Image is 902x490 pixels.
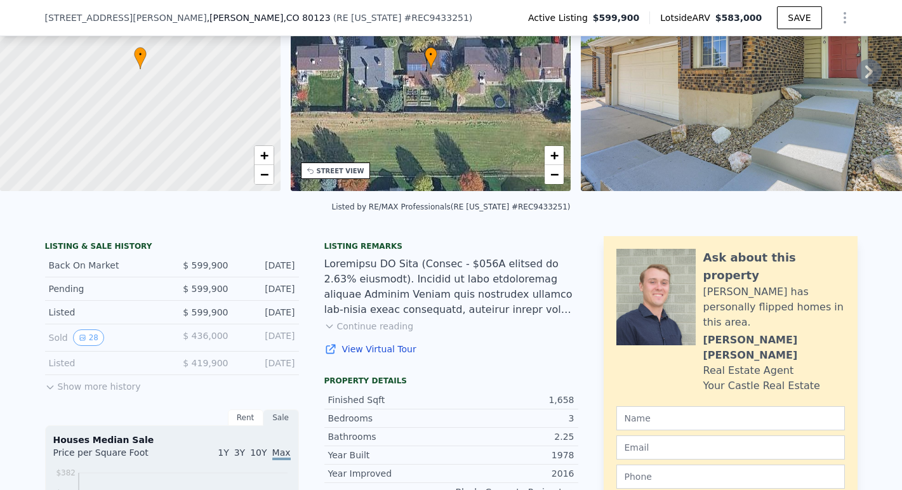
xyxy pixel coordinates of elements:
a: Zoom in [255,146,274,165]
div: Loremipsu DO Sita (Consec - $056A elitsed do 2.63% eiusmodt). Incidid ut labo etdoloremag aliquae... [324,256,578,317]
div: Bathrooms [328,430,451,443]
input: Phone [616,465,845,489]
span: [STREET_ADDRESS][PERSON_NAME] [45,11,207,24]
span: − [550,166,559,182]
span: $583,000 [715,13,762,23]
span: $ 436,000 [183,331,228,341]
div: Listed [49,357,162,369]
div: Finished Sqft [328,394,451,406]
div: Pending [49,282,162,295]
span: # REC9433251 [404,13,468,23]
div: Price per Square Foot [53,446,172,467]
div: ( ) [333,11,473,24]
button: Show Options [832,5,858,30]
tspan: $382 [56,468,76,477]
div: Sale [263,409,299,426]
a: View Virtual Tour [324,343,578,355]
div: Ask about this property [703,249,845,284]
div: [PERSON_NAME] has personally flipped homes in this area. [703,284,845,330]
span: $ 419,900 [183,358,228,368]
div: Back On Market [49,259,162,272]
button: SAVE [777,6,821,29]
button: View historical data [73,329,104,346]
span: , CO 80123 [283,13,330,23]
div: 2.25 [451,430,574,443]
span: + [260,147,268,163]
div: 2016 [451,467,574,480]
div: Your Castle Real Estate [703,378,820,394]
div: LISTING & SALE HISTORY [45,241,299,254]
div: [DATE] [239,259,295,272]
button: Continue reading [324,320,414,333]
div: Bedrooms [328,412,451,425]
div: Houses Median Sale [53,434,291,446]
span: 3Y [234,447,245,458]
div: [DATE] [239,357,295,369]
input: Name [616,406,845,430]
a: Zoom out [255,165,274,184]
span: + [550,147,559,163]
span: Lotside ARV [660,11,715,24]
span: $599,900 [593,11,640,24]
div: 3 [451,412,574,425]
div: [PERSON_NAME] [PERSON_NAME] [703,333,845,363]
div: Year Built [328,449,451,461]
div: Year Improved [328,467,451,480]
span: $ 599,900 [183,307,228,317]
a: Zoom out [545,165,564,184]
div: Listed [49,306,162,319]
div: [DATE] [239,282,295,295]
span: 1Y [218,447,229,458]
div: Listing remarks [324,241,578,251]
div: 1978 [451,449,574,461]
span: $ 599,900 [183,260,228,270]
span: RE [US_STATE] [336,13,401,23]
div: [DATE] [239,329,295,346]
div: Real Estate Agent [703,363,794,378]
div: [DATE] [239,306,295,319]
div: STREET VIEW [317,166,364,176]
span: • [425,49,437,60]
span: , [PERSON_NAME] [207,11,331,24]
span: • [134,49,147,60]
div: • [134,47,147,69]
span: 10Y [250,447,267,458]
button: Show more history [45,375,141,393]
input: Email [616,435,845,460]
span: Active Listing [528,11,593,24]
span: $ 599,900 [183,284,228,294]
span: − [260,166,268,182]
div: 1,658 [451,394,574,406]
div: Rent [228,409,263,426]
div: Sold [49,329,162,346]
div: Property details [324,376,578,386]
div: Listed by RE/MAX Professionals (RE [US_STATE] #REC9433251) [332,202,571,211]
div: • [425,47,437,69]
span: Max [272,447,291,460]
a: Zoom in [545,146,564,165]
